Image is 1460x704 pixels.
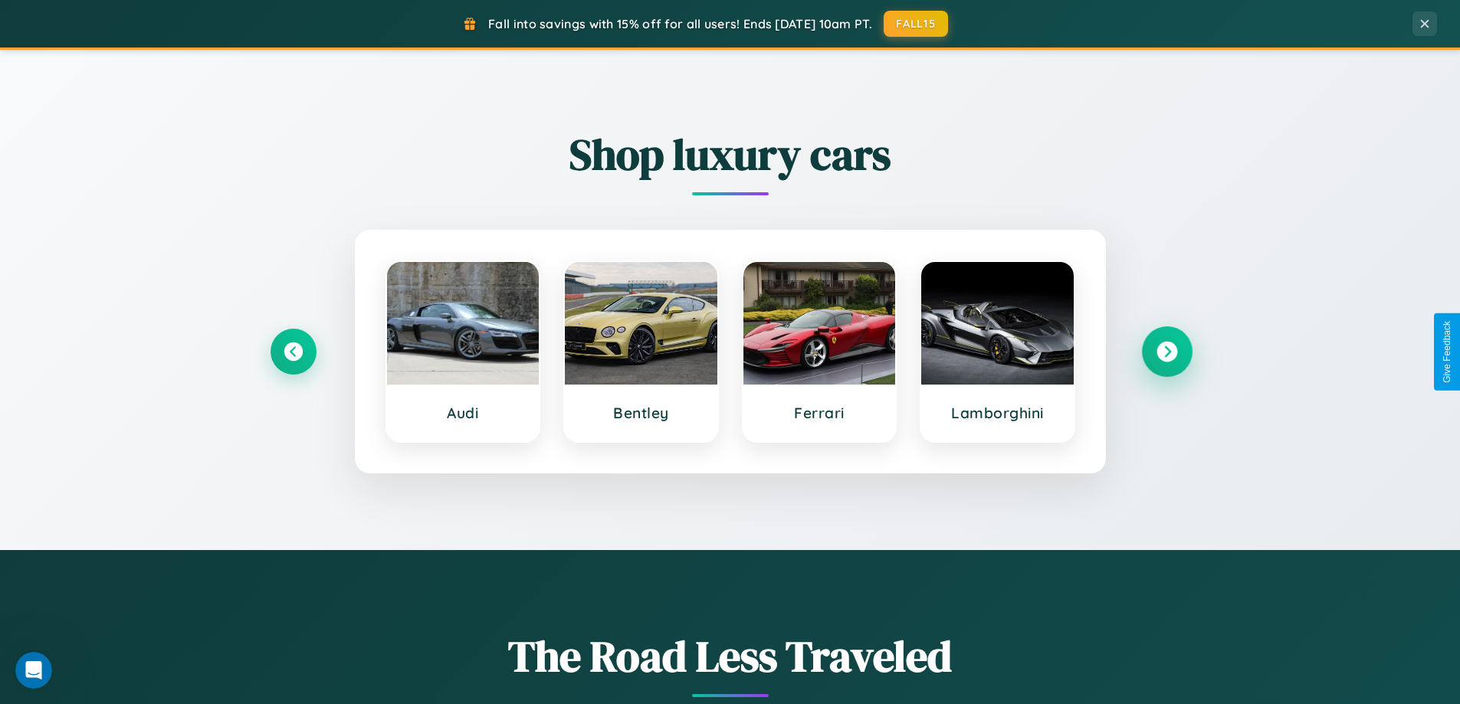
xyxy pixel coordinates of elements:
[1442,321,1452,383] div: Give Feedback
[271,125,1190,184] h2: Shop luxury cars
[15,652,52,689] iframe: Intercom live chat
[937,404,1058,422] h3: Lamborghini
[759,404,881,422] h3: Ferrari
[402,404,524,422] h3: Audi
[580,404,702,422] h3: Bentley
[271,627,1190,686] h1: The Road Less Traveled
[488,16,872,31] span: Fall into savings with 15% off for all users! Ends [DATE] 10am PT.
[884,11,948,37] button: FALL15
